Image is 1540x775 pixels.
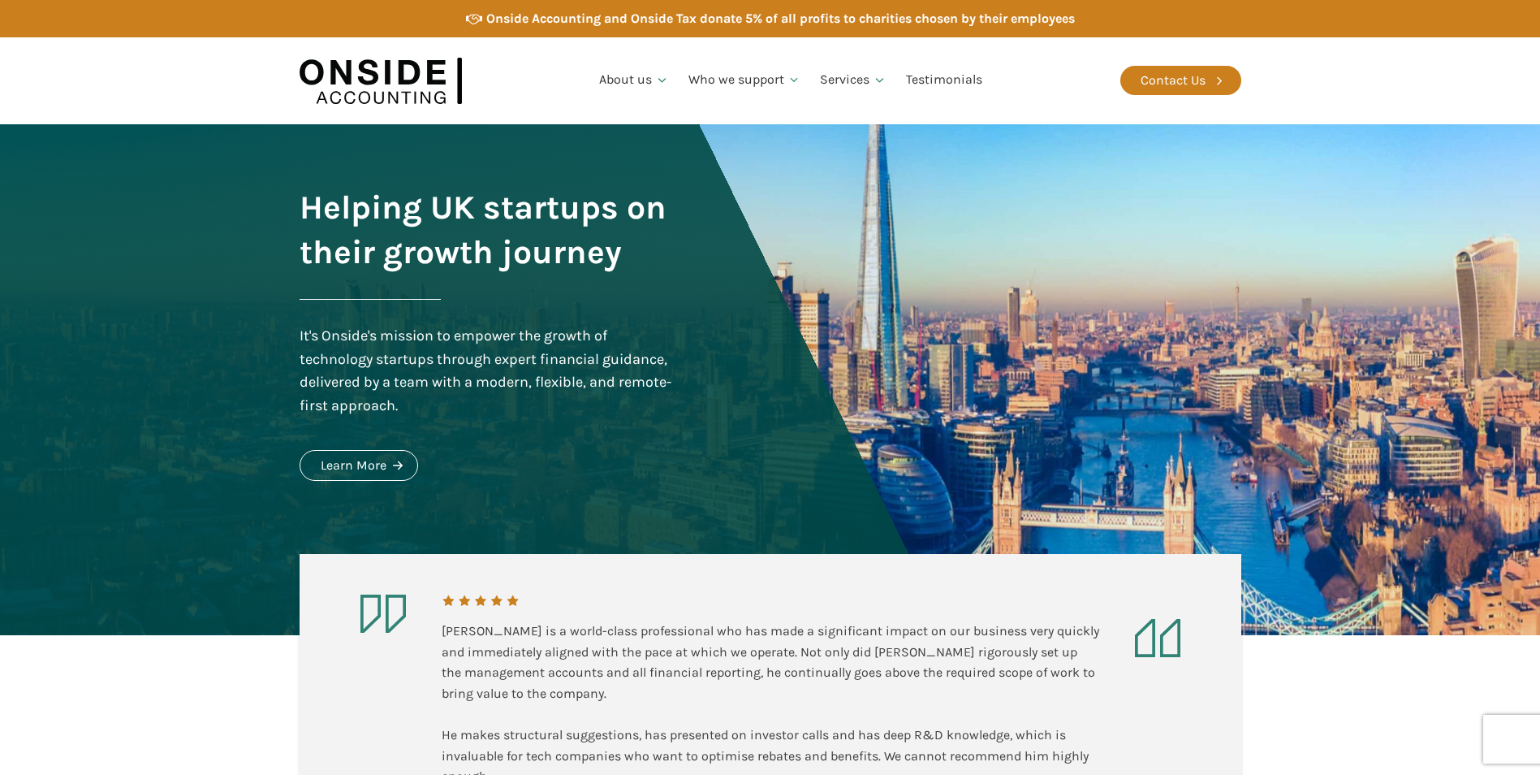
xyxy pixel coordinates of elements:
a: Learn More [300,450,418,481]
div: Onside Accounting and Onside Tax donate 5% of all profits to charities chosen by their employees [486,8,1075,29]
h1: Helping UK startups on their growth journey [300,185,676,275]
div: It's Onside's mission to empower the growth of technology startups through expert financial guida... [300,324,676,418]
a: Services [810,53,896,108]
img: Onside Accounting [300,50,462,112]
a: Testimonials [896,53,992,108]
a: About us [589,53,679,108]
a: Who we support [679,53,811,108]
div: Learn More [321,455,386,476]
div: Contact Us [1141,70,1206,91]
a: Contact Us [1120,66,1241,95]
